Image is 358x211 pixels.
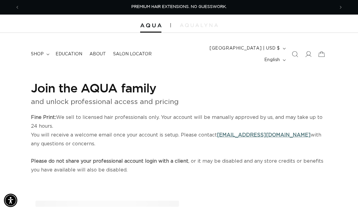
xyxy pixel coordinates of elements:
button: Previous announcement [11,2,24,13]
span: About [89,51,106,57]
div: Accessibility Menu [4,194,17,207]
button: [GEOGRAPHIC_DATA] | USD $ [206,43,288,54]
strong: Please do not share your professional account login with a client [31,159,188,164]
span: Salon Locator [113,51,152,57]
a: About [86,48,110,61]
img: Aqua Hair Extensions [140,23,161,28]
strong: Fine Print: [31,115,56,120]
a: Salon Locator [110,48,155,61]
p: and unlock professional access and pricing [31,96,327,108]
a: [EMAIL_ADDRESS][DOMAIN_NAME] [217,133,311,137]
a: Education [52,48,86,61]
span: Education [56,51,82,57]
summary: shop [27,48,52,61]
summary: Search [288,47,302,61]
span: PREMIUM HAIR EXTENSIONS. NO GUESSWORK. [131,5,227,9]
iframe: Chat Widget [328,182,358,211]
span: shop [31,51,44,57]
h1: Join the AQUA family [31,80,327,96]
span: [GEOGRAPHIC_DATA] | USD $ [210,45,280,52]
button: English [261,54,288,66]
p: We sell to licensed hair professionals only. Your account will be manually approved by us, and ma... [31,113,327,175]
span: English [264,57,280,63]
img: aqualyna.com [180,23,218,27]
button: Next announcement [334,2,347,13]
